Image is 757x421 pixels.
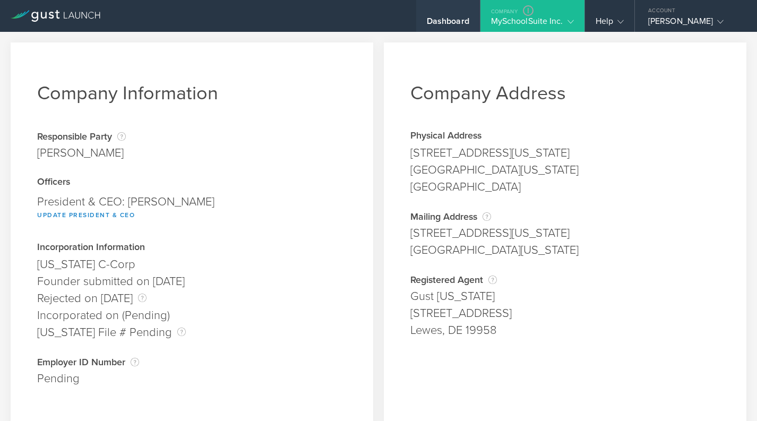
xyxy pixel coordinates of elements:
div: [STREET_ADDRESS][US_STATE] [410,225,720,242]
button: Update President & CEO [37,209,135,221]
div: [US_STATE] File # Pending [37,324,347,341]
div: Employer ID Number [37,357,347,367]
div: [PERSON_NAME] [37,144,126,161]
div: [GEOGRAPHIC_DATA][US_STATE] [410,242,720,259]
div: Incorporated on (Pending) [37,307,347,324]
div: Gust [US_STATE] [410,288,720,305]
iframe: Chat Widget [704,370,757,421]
div: [STREET_ADDRESS][US_STATE] [410,144,720,161]
div: Lewes, DE 19958 [410,322,720,339]
div: Dashboard [427,16,469,32]
div: Officers [37,177,347,188]
h1: Company Address [410,82,720,105]
div: [US_STATE] C-Corp [37,256,347,273]
h1: Company Information [37,82,347,105]
div: Registered Agent [410,274,720,285]
div: Mailing Address [410,211,720,222]
div: Pending [37,370,347,387]
div: Help [596,16,624,32]
div: Physical Address [410,131,720,142]
div: [STREET_ADDRESS] [410,305,720,322]
div: Responsible Party [37,131,126,142]
div: [PERSON_NAME] [648,16,738,32]
div: Incorporation Information [37,243,347,253]
div: President & CEO: [PERSON_NAME] [37,191,347,227]
div: MySchoolSuite Inc. [491,16,574,32]
div: [GEOGRAPHIC_DATA] [410,178,720,195]
div: [GEOGRAPHIC_DATA][US_STATE] [410,161,720,178]
div: Rejected on [DATE] [37,290,347,307]
div: Founder submitted on [DATE] [37,273,347,290]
